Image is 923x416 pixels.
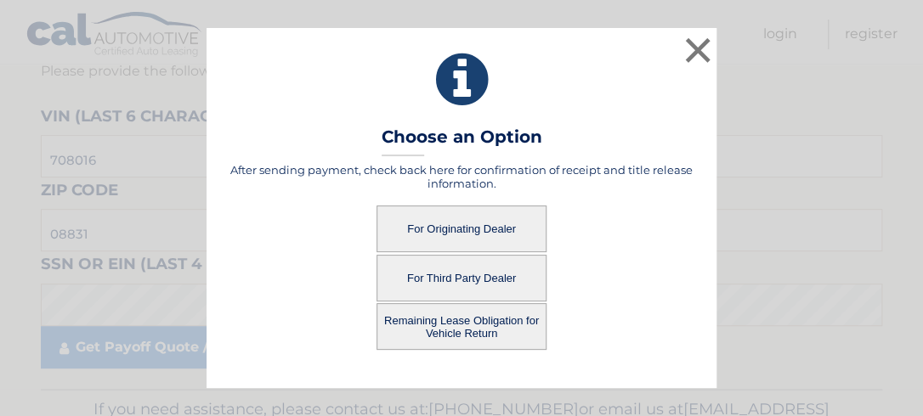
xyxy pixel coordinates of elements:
[681,33,715,67] button: ×
[377,255,546,301] button: For Third Party Dealer
[382,126,542,156] h3: Choose an Option
[377,205,546,252] button: For Originating Dealer
[228,163,695,190] h5: After sending payment, check back here for confirmation of receipt and title release information.
[377,303,546,350] button: Remaining Lease Obligation for Vehicle Return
